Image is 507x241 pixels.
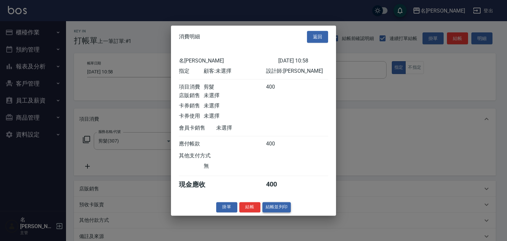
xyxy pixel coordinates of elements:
div: 400 [266,180,291,189]
div: [DATE] 10:58 [278,58,328,64]
div: 現金應收 [179,180,216,189]
div: 未選擇 [204,92,266,99]
span: 消費明細 [179,33,200,40]
div: 名[PERSON_NAME] [179,58,278,64]
div: 未選擇 [204,102,266,109]
button: 掛單 [216,202,237,212]
div: 顧客: 未選擇 [204,68,266,75]
div: 400 [266,84,291,91]
div: 剪髮 [204,84,266,91]
div: 未選擇 [216,125,278,132]
div: 會員卡銷售 [179,125,216,132]
div: 卡券使用 [179,113,204,120]
div: 400 [266,141,291,147]
div: 無 [204,163,266,170]
div: 設計師: [PERSON_NAME] [266,68,328,75]
div: 其他支付方式 [179,152,229,159]
div: 指定 [179,68,204,75]
button: 返回 [307,31,328,43]
div: 項目消費 [179,84,204,91]
div: 店販銷售 [179,92,204,99]
button: 結帳並列印 [262,202,291,212]
div: 未選擇 [204,113,266,120]
div: 卡券銷售 [179,102,204,109]
div: 應付帳款 [179,141,204,147]
button: 結帳 [239,202,260,212]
